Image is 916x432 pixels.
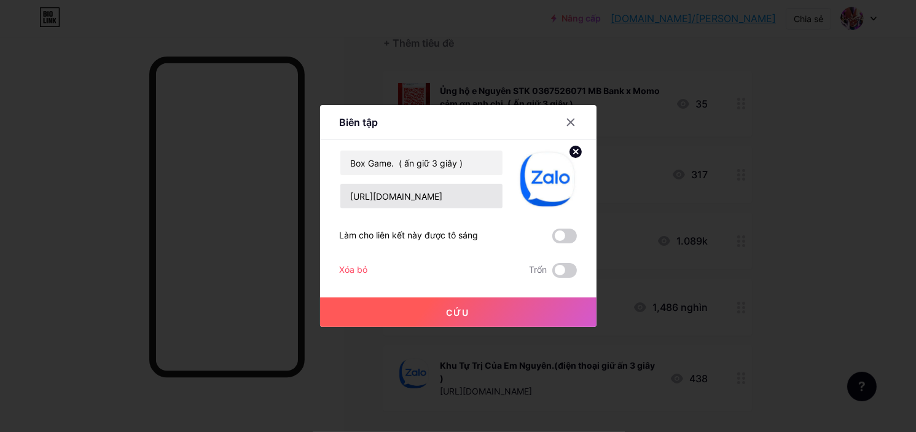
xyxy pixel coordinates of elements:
font: Biên tập [340,116,378,128]
input: Tiêu đề [340,151,503,175]
font: Cứu [447,307,470,318]
button: Cứu [320,297,597,327]
font: Xóa bỏ [340,264,368,275]
input: URL [340,184,503,208]
img: liên kết_hình thu nhỏ [518,150,577,209]
font: Làm cho liên kết này được tô sáng [340,230,479,240]
font: Trốn [530,264,547,275]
